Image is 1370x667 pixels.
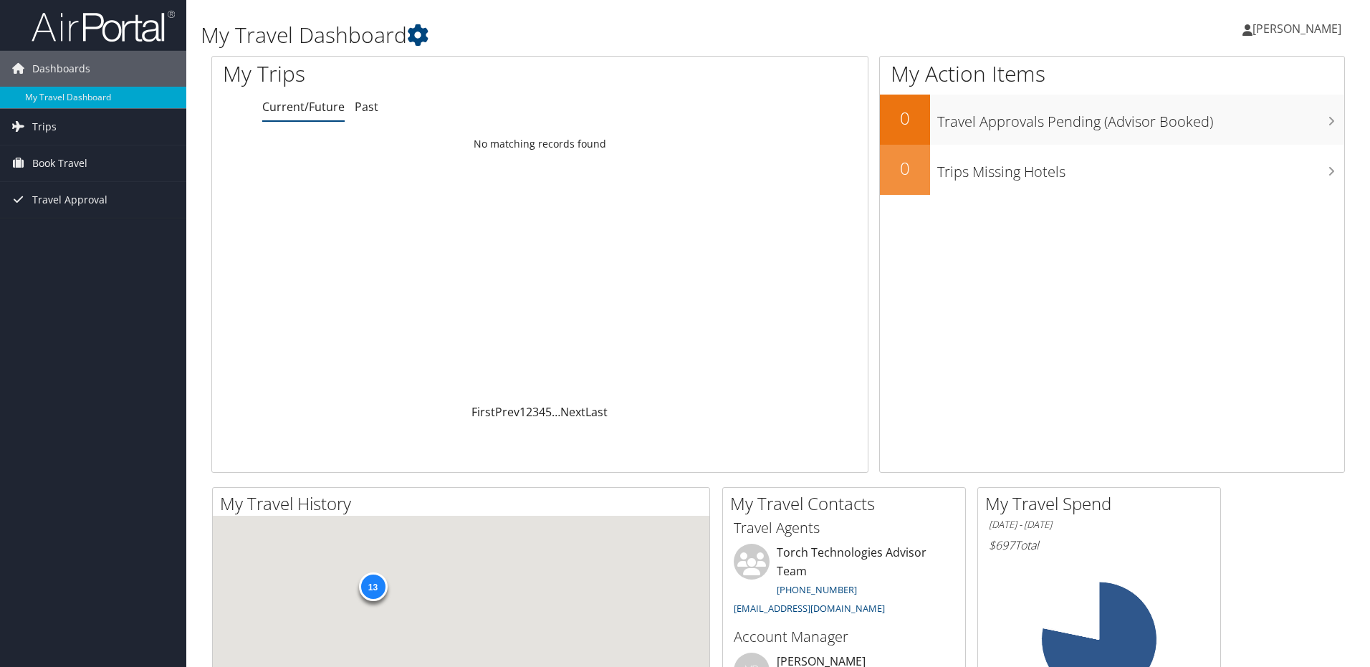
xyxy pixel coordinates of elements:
img: airportal-logo.png [32,9,175,43]
span: … [552,404,560,420]
h3: Account Manager [734,627,954,647]
h2: 0 [880,106,930,130]
h1: My Action Items [880,59,1344,89]
a: Prev [495,404,519,420]
span: [PERSON_NAME] [1252,21,1341,37]
h1: My Trips [223,59,584,89]
h2: My Travel History [220,491,709,516]
a: First [471,404,495,420]
a: Next [560,404,585,420]
h3: Travel Agents [734,518,954,538]
h3: Trips Missing Hotels [937,155,1344,182]
div: 13 [358,572,387,600]
a: 2 [526,404,532,420]
h2: My Travel Contacts [730,491,965,516]
a: Current/Future [262,99,345,115]
a: Last [585,404,608,420]
a: Past [355,99,378,115]
a: 3 [532,404,539,420]
a: 5 [545,404,552,420]
a: [EMAIL_ADDRESS][DOMAIN_NAME] [734,602,885,615]
h3: Travel Approvals Pending (Advisor Booked) [937,105,1344,132]
span: Travel Approval [32,182,107,218]
span: $697 [989,537,1015,553]
a: [PHONE_NUMBER] [777,583,857,596]
td: No matching records found [212,131,868,157]
span: Dashboards [32,51,90,87]
span: Book Travel [32,145,87,181]
a: 0Travel Approvals Pending (Advisor Booked) [880,95,1344,145]
a: [PERSON_NAME] [1242,7,1356,50]
h6: Total [989,537,1209,553]
a: 0Trips Missing Hotels [880,145,1344,195]
a: 4 [539,404,545,420]
h2: 0 [880,156,930,181]
h6: [DATE] - [DATE] [989,518,1209,532]
h1: My Travel Dashboard [201,20,971,50]
span: Trips [32,109,57,145]
h2: My Travel Spend [985,491,1220,516]
a: 1 [519,404,526,420]
li: Torch Technologies Advisor Team [727,544,962,620]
